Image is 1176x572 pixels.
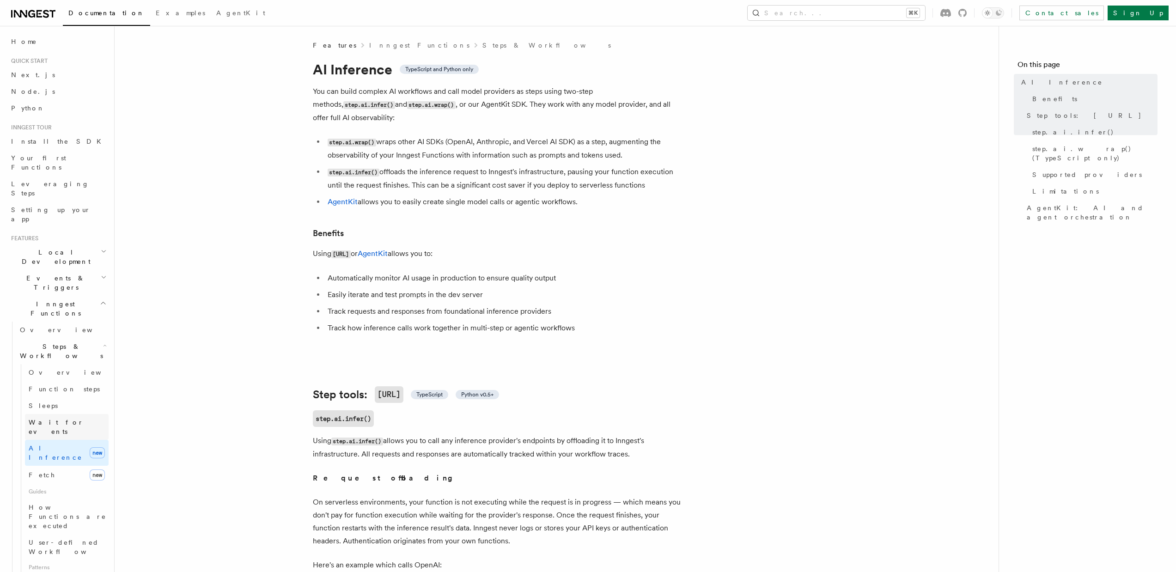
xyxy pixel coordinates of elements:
span: Limitations [1032,187,1099,196]
h4: On this page [1018,59,1158,74]
a: Python [7,100,109,116]
span: Python v0.5+ [461,391,494,398]
span: Sleeps [29,402,58,409]
span: Install the SDK [11,138,107,145]
a: AgentKit [211,3,271,25]
span: AgentKit [216,9,265,17]
h1: AI Inference [313,61,682,78]
a: AI Inferencenew [25,440,109,466]
a: Leveraging Steps [7,176,109,201]
span: Your first Functions [11,154,66,171]
a: Sleeps [25,397,109,414]
a: Benefits [1029,91,1158,107]
span: new [90,447,105,458]
a: Supported providers [1029,166,1158,183]
span: Benefits [1032,94,1077,103]
a: Home [7,33,109,50]
kbd: ⌘K [907,8,920,18]
span: Setting up your app [11,206,91,223]
span: TypeScript and Python only [405,66,473,73]
code: [URL] [331,250,351,258]
span: How Functions are executed [29,504,106,529]
a: Limitations [1029,183,1158,200]
a: step.ai.infer() [1029,124,1158,140]
code: step.ai.wrap() [407,101,456,109]
span: Node.js [11,88,55,95]
a: Overview [25,364,109,381]
a: User-defined Workflows [25,534,109,560]
span: Home [11,37,37,46]
span: Fetch [29,471,55,479]
a: Step tools:[URL] TypeScript Python v0.5+ [313,386,499,403]
a: Fetchnew [25,466,109,484]
span: Inngest tour [7,124,52,131]
button: Local Development [7,244,109,270]
span: step.ai.infer() [1032,128,1114,137]
span: Next.js [11,71,55,79]
a: Node.js [7,83,109,100]
span: Events & Triggers [7,274,101,292]
span: Wait for events [29,419,84,435]
code: step.ai.infer() [331,438,383,445]
a: Install the SDK [7,133,109,150]
span: Examples [156,9,205,17]
span: Documentation [68,9,145,17]
a: Function steps [25,381,109,397]
li: Track requests and responses from foundational inference providers [325,305,682,318]
button: Steps & Workflows [16,338,109,364]
a: Contact sales [1019,6,1104,20]
span: AI Inference [29,444,82,461]
span: Features [7,235,38,242]
span: Features [313,41,356,50]
code: step.ai.infer() [343,101,395,109]
span: Overview [20,326,115,334]
a: Step tools: [URL] [1023,107,1158,124]
a: AgentKit: AI and agent orchestration [1023,200,1158,225]
span: Guides [25,484,109,499]
code: step.ai.wrap() [328,139,376,146]
span: AgentKit: AI and agent orchestration [1027,203,1158,222]
p: You can build complex AI workflows and call model providers as steps using two-step methods, and ... [313,85,682,124]
button: Search...⌘K [748,6,925,20]
a: Benefits [313,227,344,240]
a: Examples [150,3,211,25]
span: Python [11,104,45,112]
a: step.ai.wrap() (TypeScript only) [1029,140,1158,166]
p: On serverless environments, your function is not executing while the request is in progress — whi... [313,496,682,548]
button: Inngest Functions [7,296,109,322]
a: Inngest Functions [369,41,469,50]
a: Your first Functions [7,150,109,176]
span: Supported providers [1032,170,1142,179]
li: wraps other AI SDKs (OpenAI, Anthropic, and Vercel AI SDK) as a step, augmenting the observabilit... [325,135,682,162]
p: Here's an example which calls OpenAI: [313,559,682,572]
span: User-defined Workflows [29,539,112,555]
a: AgentKit [328,197,358,206]
a: AgentKit [358,249,388,258]
a: Sign Up [1108,6,1169,20]
span: Quick start [7,57,48,65]
span: Step tools: [URL] [1027,111,1142,120]
a: Setting up your app [7,201,109,227]
p: Using or allows you to: [313,247,682,261]
span: step.ai.wrap() (TypeScript only) [1032,144,1158,163]
a: Wait for events [25,414,109,440]
span: Overview [29,369,124,376]
li: Track how inference calls work together in multi-step or agentic workflows [325,322,682,335]
span: Function steps [29,385,100,393]
span: TypeScript [416,391,443,398]
a: Steps & Workflows [482,41,611,50]
a: How Functions are executed [25,499,109,534]
span: AI Inference [1021,78,1103,87]
strong: Request offloading [313,474,459,482]
button: Events & Triggers [7,270,109,296]
li: offloads the inference request to Inngest's infrastructure, pausing your function execution until... [325,165,682,192]
li: Automatically monitor AI usage in production to ensure quality output [325,272,682,285]
span: Leveraging Steps [11,180,89,197]
span: Inngest Functions [7,299,100,318]
code: step.ai.infer() [328,169,379,176]
a: Overview [16,322,109,338]
a: step.ai.infer() [313,410,374,427]
span: new [90,469,105,481]
code: [URL] [375,386,403,403]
